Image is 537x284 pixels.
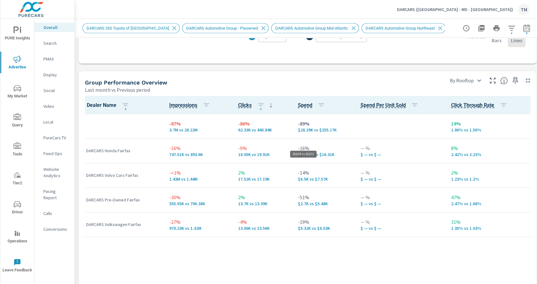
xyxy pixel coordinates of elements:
p: $28,287 vs $255,165 [298,127,350,132]
span: DARCARS Automotive Group - Preowned [182,26,262,31]
p: -<1% [169,169,228,177]
p: Video [43,103,70,109]
p: -16% [298,144,350,152]
span: DARCARS Automotive Group Mid-Atlantic [271,26,352,31]
p: $ — vs $ — [360,226,441,231]
span: My Market [2,84,32,100]
p: Conversions [43,226,70,232]
p: 13.7K vs 13.39K [238,201,288,206]
p: $ — vs $ — [360,152,441,157]
p: 17.52K vs 17.19K [238,177,288,182]
span: Spend - The amount of money spent on advertising during the period. [Source: This data is provide... [360,101,406,109]
span: Clicks [238,101,275,109]
p: Calls [43,210,70,217]
h6: View as [467,33,485,40]
p: $ — vs $ — [360,201,441,206]
p: $13,770 vs $16,308 [298,152,350,157]
span: Leave Feedback [2,258,32,274]
p: Last month vs Previous period [85,86,150,94]
p: 8% [451,144,529,152]
p: — % [360,218,441,226]
p: $2,701 vs $5,482 [298,201,350,206]
p: -9% [238,144,288,152]
p: -87% [169,120,228,127]
p: 1.23% vs 1.2% [451,177,529,182]
div: Video [35,101,75,111]
div: Pacing Report [35,187,75,202]
span: Query [2,113,32,129]
div: PureCars TV [35,133,75,142]
div: Display [35,70,75,79]
p: -51% [298,194,350,201]
p: -86% [238,120,288,127]
p: -89% [298,120,350,127]
p: DARCARS Honda Fairfax [86,148,159,154]
div: Search [35,38,75,48]
span: Save this to your personalized report [510,76,520,86]
span: Spend [298,101,327,109]
h5: Group Performance Overview [85,79,167,86]
p: Search [43,40,70,46]
span: Tier2 [2,171,32,187]
p: — % [360,169,441,177]
p: 2% [451,169,529,177]
span: Understand group performance broken down by various segments. Use the dropdown in the upper right... [500,77,508,84]
div: Local [35,117,75,127]
div: Website Analytics [35,165,75,180]
p: -30% [169,194,228,201]
span: DARCARS 355 Toyota of [GEOGRAPHIC_DATA] [83,26,173,31]
span: Impressions [169,101,213,109]
span: Percentage of users who viewed your campaigns who clicked through to your website. For example, i... [451,101,494,109]
p: DARCARS ([GEOGRAPHIC_DATA] - MD - [GEOGRAPHIC_DATA]) [397,7,513,12]
span: DARCARS Automotive Group Northeast [362,26,439,31]
button: Minimize Widget [523,76,533,86]
div: Overall [35,23,75,32]
div: TM [518,4,529,15]
span: Operations [2,229,32,245]
span: Tools [2,142,32,158]
div: DARCARS Automotive Group Northeast [361,23,445,33]
p: Social [43,87,70,94]
button: Print Report [490,22,503,35]
p: DARCARS Volvo Cars Fairfax [86,172,159,178]
p: $6,496 vs $7,573 [298,177,350,182]
p: 47% [451,194,529,201]
p: $5,320 vs $6,528 [298,226,350,231]
p: Display [43,72,70,78]
div: nav menu [0,19,34,280]
div: PMAX [35,54,75,64]
button: Select Date Range [520,22,533,35]
p: 19% [451,120,529,127]
p: Lines [511,37,522,44]
p: — % [360,194,441,201]
p: 31% [451,218,529,226]
span: Driver [2,200,32,216]
button: "Export Report to PDF" [475,22,488,35]
p: 18.05K vs 19.91K [238,152,288,157]
p: DARCARS Pre-Owned Fairfax [86,197,159,203]
span: Dealer Name [87,101,132,109]
p: -4% [238,218,288,226]
div: Calls [35,209,75,218]
p: Local [43,119,70,125]
div: Conversions [35,224,75,234]
button: Make Fullscreen [488,76,498,86]
p: Pacing Report [43,188,70,201]
p: -14% [298,169,350,177]
p: DARCARS Volkswagen Fairfax [86,221,159,228]
div: Fixed Ops [35,149,75,158]
span: Spend Per Unit Sold [360,101,421,109]
span: The amount of money spent on advertising during the period. [Source: This data is provided by the... [298,101,312,109]
p: 3,701,011 vs 28,218,165 [169,127,228,132]
p: 970.23K vs 1.32M [169,226,228,231]
p: 747,514 vs 893,598 [169,152,228,157]
div: DARCARS Automotive Group - Preowned [182,23,269,33]
span: The number of times an ad was clicked by a consumer. [Source: This data is provided by the advert... [238,101,252,109]
p: PureCars TV [43,135,70,141]
button: Apply Filters [505,22,518,35]
p: 1.43M vs 1.44M [169,177,228,182]
p: — % [360,144,441,152]
p: 62,334 vs 440,843 [238,127,288,132]
p: 555,552 vs 796,381 [169,201,228,206]
p: 2% [238,194,288,201]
